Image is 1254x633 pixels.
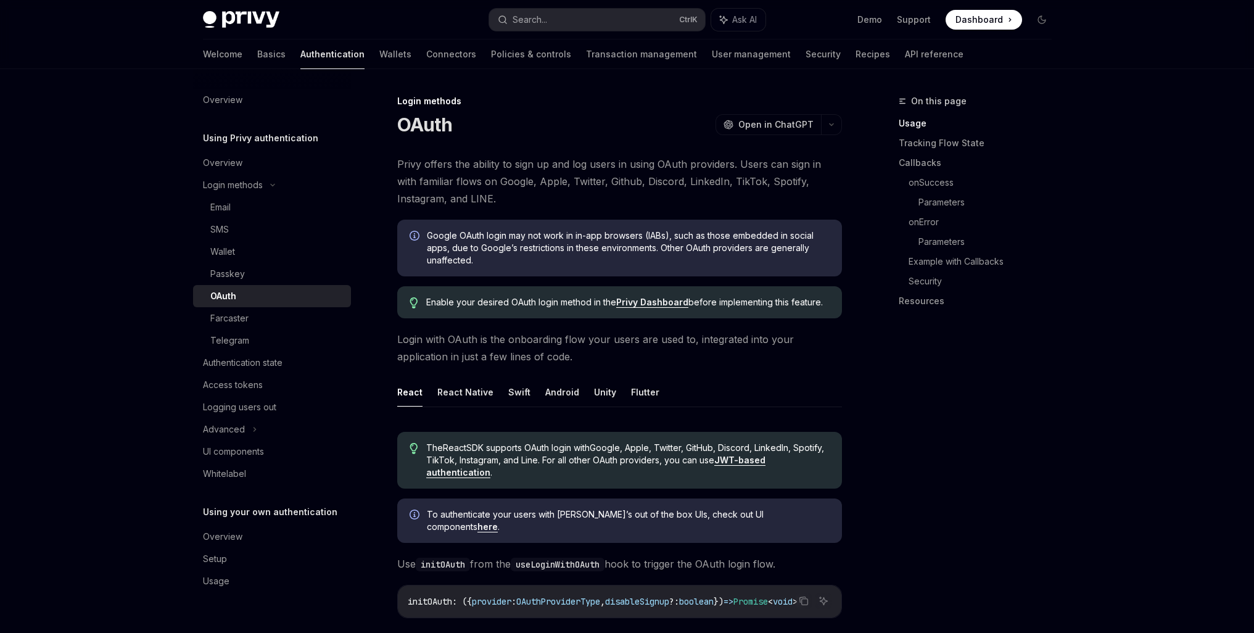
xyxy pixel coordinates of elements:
[1032,10,1052,30] button: Toggle dark mode
[918,232,1062,252] a: Parameters
[379,39,411,69] a: Wallets
[257,39,286,69] a: Basics
[193,307,351,329] a: Farcaster
[669,596,679,607] span: ?:
[897,14,931,26] a: Support
[793,596,798,607] span: >
[397,378,423,407] button: React
[427,508,830,533] span: To authenticate your users with [PERSON_NAME]’s out of the box UIs, check out UI components .
[193,152,351,174] a: Overview
[472,596,511,607] span: provider
[899,133,1062,153] a: Tracking Flow State
[513,12,547,27] div: Search...
[203,155,242,170] div: Overview
[773,596,793,607] span: void
[203,378,263,392] div: Access tokens
[545,378,579,407] button: Android
[397,155,842,207] span: Privy offers the ability to sign up and log users in using OAuth providers. Users can sign in wit...
[516,596,600,607] span: OAuthProviderType
[856,39,890,69] a: Recipes
[732,14,757,26] span: Ask AI
[203,11,279,28] img: dark logo
[203,505,337,519] h5: Using your own authentication
[491,39,571,69] a: Policies & controls
[408,596,452,607] span: initOAuth
[193,263,351,285] a: Passkey
[193,396,351,418] a: Logging users out
[437,378,493,407] button: React Native
[203,355,283,370] div: Authentication state
[724,596,733,607] span: =>
[511,558,604,571] code: useLoginWithOAuth
[210,222,229,237] div: SMS
[918,192,1062,212] a: Parameters
[600,596,605,607] span: ,
[716,114,821,135] button: Open in ChatGPT
[733,596,768,607] span: Promise
[426,296,829,308] span: Enable your desired OAuth login method in the before implementing this feature.
[203,400,276,415] div: Logging users out
[899,291,1062,311] a: Resources
[203,422,245,437] div: Advanced
[427,230,830,267] span: Google OAuth login may not work in in-app browsers (IABs), such as those embedded in social apps,...
[193,441,351,463] a: UI components
[946,10,1022,30] a: Dashboard
[210,333,249,348] div: Telegram
[594,378,616,407] button: Unity
[768,596,773,607] span: <
[203,131,318,146] h5: Using Privy authentication
[909,252,1062,271] a: Example with Callbacks
[909,271,1062,291] a: Security
[203,444,264,459] div: UI components
[210,311,249,326] div: Farcaster
[193,241,351,263] a: Wallet
[203,39,242,69] a: Welcome
[426,442,829,479] span: The React SDK supports OAuth login with Google, Apple, Twitter, GitHub, Discord, LinkedIn, Spotif...
[193,89,351,111] a: Overview
[397,114,452,136] h1: OAuth
[738,118,814,131] span: Open in ChatGPT
[679,596,714,607] span: boolean
[712,39,791,69] a: User management
[679,15,698,25] span: Ctrl K
[796,593,812,609] button: Copy the contents from the code block
[410,510,422,522] svg: Info
[410,443,418,454] svg: Tip
[631,378,659,407] button: Flutter
[397,331,842,365] span: Login with OAuth is the onboarding flow your users are used to, integrated into your application ...
[711,9,765,31] button: Ask AI
[410,297,418,308] svg: Tip
[193,218,351,241] a: SMS
[203,93,242,107] div: Overview
[210,244,235,259] div: Wallet
[397,555,842,573] span: Use from the hook to trigger the OAuth login flow.
[616,297,688,308] a: Privy Dashboard
[899,114,1062,133] a: Usage
[193,374,351,396] a: Access tokens
[193,548,351,570] a: Setup
[511,596,516,607] span: :
[452,596,472,607] span: : ({
[911,94,967,109] span: On this page
[905,39,963,69] a: API reference
[193,526,351,548] a: Overview
[193,570,351,592] a: Usage
[397,95,842,107] div: Login methods
[193,285,351,307] a: OAuth
[909,173,1062,192] a: onSuccess
[714,596,724,607] span: })
[955,14,1003,26] span: Dashboard
[193,352,351,374] a: Authentication state
[193,463,351,485] a: Whitelabel
[806,39,841,69] a: Security
[203,552,227,566] div: Setup
[815,593,831,609] button: Ask AI
[489,9,705,31] button: Search...CtrlK
[203,574,229,589] div: Usage
[210,289,236,304] div: OAuth
[210,200,231,215] div: Email
[605,596,669,607] span: disableSignup
[203,178,263,192] div: Login methods
[508,378,530,407] button: Swift
[477,521,498,532] a: here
